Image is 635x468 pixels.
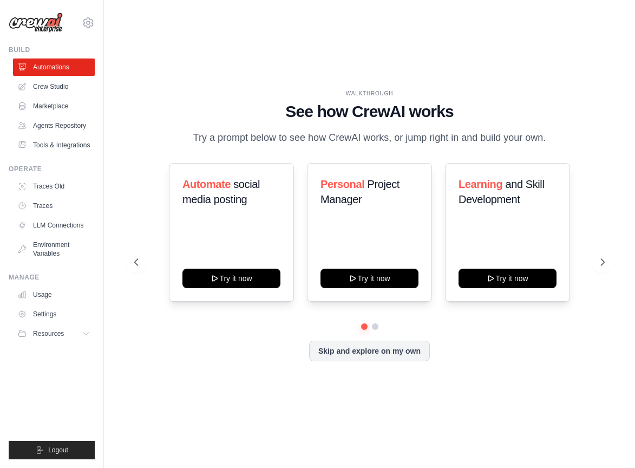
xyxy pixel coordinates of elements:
[13,97,95,115] a: Marketplace
[188,130,552,146] p: Try a prompt below to see how CrewAI works, or jump right in and build your own.
[134,102,605,121] h1: See how CrewAI works
[459,178,502,190] span: Learning
[134,89,605,97] div: WALKTHROUGH
[48,446,68,454] span: Logout
[13,305,95,323] a: Settings
[13,286,95,303] a: Usage
[320,178,400,205] span: Project Manager
[9,45,95,54] div: Build
[13,78,95,95] a: Crew Studio
[13,58,95,76] a: Automations
[13,236,95,262] a: Environment Variables
[9,273,95,282] div: Manage
[13,178,95,195] a: Traces Old
[13,117,95,134] a: Agents Repository
[459,269,557,288] button: Try it now
[13,325,95,342] button: Resources
[33,329,64,338] span: Resources
[13,217,95,234] a: LLM Connections
[320,269,418,288] button: Try it now
[182,178,231,190] span: Automate
[9,165,95,173] div: Operate
[9,441,95,459] button: Logout
[13,197,95,214] a: Traces
[9,12,63,33] img: Logo
[13,136,95,154] a: Tools & Integrations
[320,178,364,190] span: Personal
[309,341,430,361] button: Skip and explore on my own
[182,269,280,288] button: Try it now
